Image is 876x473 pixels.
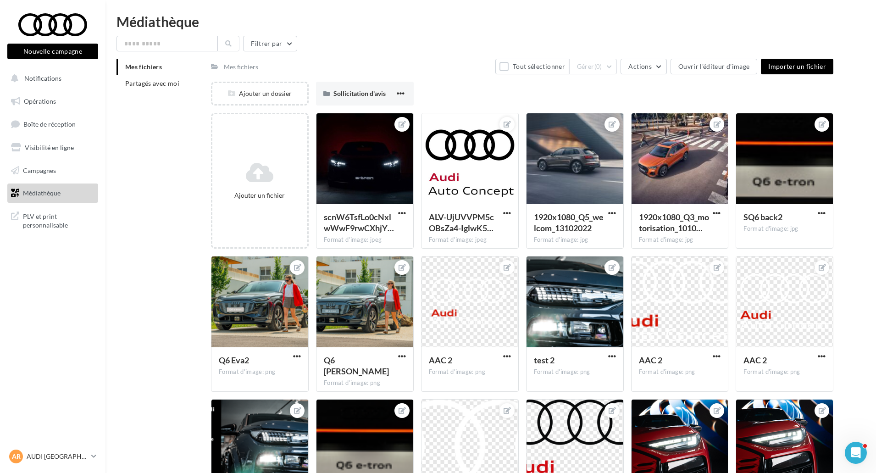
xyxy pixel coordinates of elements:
[534,212,604,233] span: 1920x1080_Q5_welcom_13102022
[621,59,666,74] button: Actions
[495,59,569,74] button: Tout sélectionner
[224,62,258,72] div: Mes fichiers
[639,236,721,244] div: Format d'image: jpg
[534,368,616,376] div: Format d'image: png
[768,62,826,70] span: Importer un fichier
[219,368,301,376] div: Format d'image: png
[534,236,616,244] div: Format d'image: jpg
[23,166,56,174] span: Campagnes
[6,184,100,203] a: Médiathèque
[23,189,61,197] span: Médiathèque
[6,161,100,180] a: Campagnes
[324,379,406,387] div: Format d'image: png
[429,236,511,244] div: Format d'image: jpeg
[743,368,826,376] div: Format d'image: png
[23,120,76,128] span: Boîte de réception
[845,442,867,464] iframe: Intercom live chat
[628,62,651,70] span: Actions
[12,452,21,461] span: AR
[743,212,782,222] span: SQ6 back2
[125,63,162,71] span: Mes fichiers
[24,97,56,105] span: Opérations
[594,63,602,70] span: (0)
[243,36,297,51] button: Filtrer par
[671,59,757,74] button: Ouvrir l'éditeur d'image
[743,225,826,233] div: Format d'image: jpg
[639,368,721,376] div: Format d'image: png
[212,89,307,98] div: Ajouter un dossier
[6,92,100,111] a: Opérations
[7,44,98,59] button: Nouvelle campagne
[6,69,96,88] button: Notifications
[116,15,865,28] div: Médiathèque
[534,355,554,365] span: test 2
[216,191,304,200] div: Ajouter un fichier
[125,79,179,87] span: Partagés avec moi
[219,355,249,365] span: Q6 Eva2
[639,212,709,233] span: 1920x1080_Q3_motorisation_10102022
[25,144,74,151] span: Visibilité en ligne
[324,236,406,244] div: Format d'image: jpeg
[639,355,662,365] span: AAC 2
[743,355,767,365] span: AAC 2
[7,448,98,465] a: AR AUDI [GEOGRAPHIC_DATA]
[27,452,88,461] p: AUDI [GEOGRAPHIC_DATA]
[324,355,389,376] span: Q6 Eva
[23,210,94,230] span: PLV et print personnalisable
[6,206,100,234] a: PLV et print personnalisable
[6,114,100,134] a: Boîte de réception
[324,212,394,233] span: scnW6TsfLo0cNxlwWwF9rwCXhjYqIOIV5iJ2OmCxTOSEo4_JNIS-CtaDpapTmgt-zSjkfjXl1LuoC6_cfg=s0
[429,355,452,365] span: AAC 2
[569,59,617,74] button: Gérer(0)
[6,138,100,157] a: Visibilité en ligne
[429,368,511,376] div: Format d'image: png
[333,89,386,97] span: Sollicitation d'avis
[761,59,833,74] button: Importer un fichier
[24,74,61,82] span: Notifications
[429,212,494,233] span: ALV-UjUVVPM5cOBsZa4-IglwK5WKkISxwsvUuR-mx3KfkThayzCZokZC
